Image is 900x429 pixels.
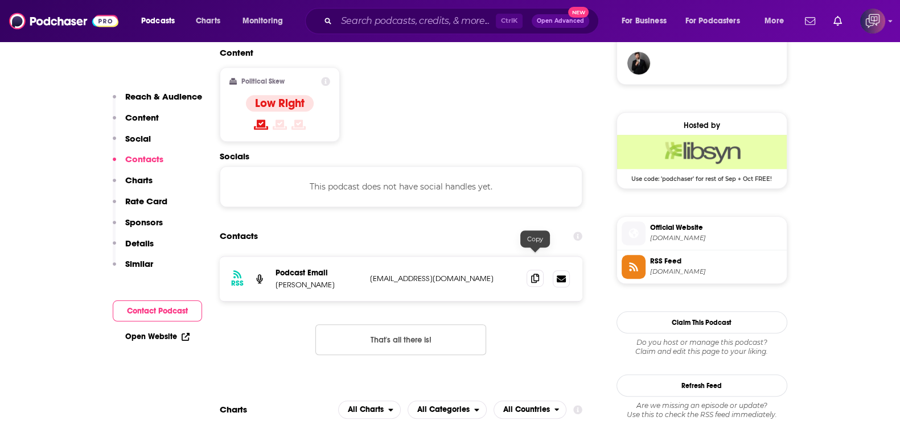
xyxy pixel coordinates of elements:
button: open menu [338,401,401,419]
div: Copy [520,230,550,247]
p: Podcast Email [276,268,361,278]
button: Content [113,112,159,133]
p: Details [125,238,154,249]
p: Social [125,133,151,144]
span: feeds.libsyn.com [650,234,782,242]
button: open menu [494,401,567,419]
span: Charts [196,13,220,29]
span: More [765,13,784,29]
div: This podcast does not have social handles yet. [220,166,583,207]
button: open menu [235,12,298,30]
span: All Countries [503,406,550,414]
p: Contacts [125,154,163,164]
div: Are we missing an episode or update? Use this to check the RSS feed immediately. [617,401,787,419]
span: RSS Feed [650,256,782,266]
a: Charts [188,12,227,30]
h2: Countries [494,401,567,419]
button: Contact Podcast [113,300,202,321]
h2: Content [220,47,574,58]
span: For Business [622,13,667,29]
input: Search podcasts, credits, & more... [336,12,496,30]
h2: Charts [220,404,247,415]
button: open menu [757,12,798,30]
h2: Platforms [338,401,401,419]
span: feeds.libsyn.com [650,267,782,276]
p: Rate Card [125,196,167,207]
span: Open Advanced [537,18,584,24]
button: Claim This Podcast [617,311,787,333]
p: Sponsors [125,217,163,228]
h3: RSS [231,279,244,288]
button: Refresh Feed [617,374,787,397]
h4: Low Right [255,96,305,110]
button: Contacts [113,154,163,175]
span: Monitoring [243,13,283,29]
a: RSS Feed[DOMAIN_NAME] [622,255,782,279]
p: [PERSON_NAME] [276,280,361,290]
div: Claim and edit this page to your liking. [617,338,787,356]
p: [EMAIL_ADDRESS][DOMAIN_NAME] [370,274,518,283]
span: Use code: 'podchaser' for rest of Sep + Oct FREE! [617,169,787,183]
button: Show profile menu [860,9,885,34]
button: Open AdvancedNew [532,14,589,28]
a: Libsyn Deal: Use code: 'podchaser' for rest of Sep + Oct FREE! [617,135,787,181]
p: Charts [125,175,153,185]
button: Social [113,133,151,154]
a: Official Website[DOMAIN_NAME] [622,221,782,245]
p: Similar [125,258,153,269]
h2: Contacts [220,225,258,247]
button: Similar [113,258,153,279]
h2: Political Skew [241,77,285,85]
button: open menu [408,401,487,419]
button: Details [113,238,154,259]
img: User Profile [860,9,885,34]
span: Do you host or manage this podcast? [617,338,787,347]
a: Open Website [125,332,190,341]
div: Hosted by [617,121,787,130]
button: Nothing here. [315,324,486,355]
h2: Socials [220,151,583,162]
button: open menu [678,12,757,30]
p: Reach & Audience [125,91,202,102]
div: Search podcasts, credits, & more... [316,8,610,34]
span: New [568,7,589,18]
span: Ctrl K [496,14,523,28]
span: All Charts [348,406,384,414]
img: Libsyn Deal: Use code: 'podchaser' for rest of Sep + Oct FREE! [617,135,787,169]
button: Sponsors [113,217,163,238]
span: Logged in as corioliscompany [860,9,885,34]
p: Content [125,112,159,123]
img: Podchaser - Follow, Share and Rate Podcasts [9,10,118,32]
img: JohirMia [627,52,650,75]
button: Charts [113,175,153,196]
a: Show notifications dropdown [829,11,846,31]
span: Official Website [650,222,782,233]
span: Podcasts [141,13,175,29]
button: open menu [614,12,681,30]
span: All Categories [417,406,470,414]
a: Show notifications dropdown [800,11,820,31]
button: Reach & Audience [113,91,202,112]
button: open menu [133,12,190,30]
h2: Categories [408,401,487,419]
span: For Podcasters [685,13,740,29]
button: Rate Card [113,196,167,217]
